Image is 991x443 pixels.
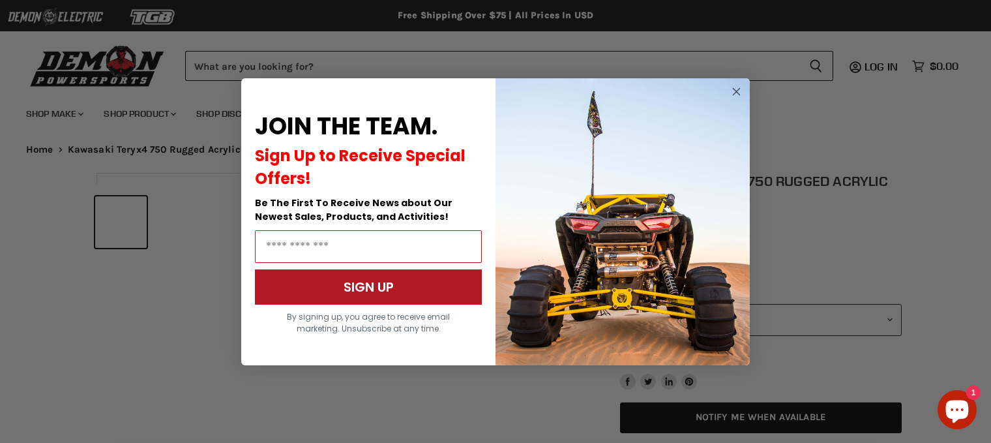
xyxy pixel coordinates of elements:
[255,145,466,189] span: Sign Up to Receive Special Offers!
[287,311,450,334] span: By signing up, you agree to receive email marketing. Unsubscribe at any time.
[495,78,750,365] img: a9095488-b6e7-41ba-879d-588abfab540b.jpeg
[255,196,452,223] span: Be The First To Receive News about Our Newest Sales, Products, and Activities!
[255,230,482,263] input: Email Address
[934,390,981,433] inbox-online-store-chat: Shopify online store chat
[728,84,745,100] button: Close dialog
[255,110,437,143] span: JOIN THE TEAM.
[255,269,482,305] button: SIGN UP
